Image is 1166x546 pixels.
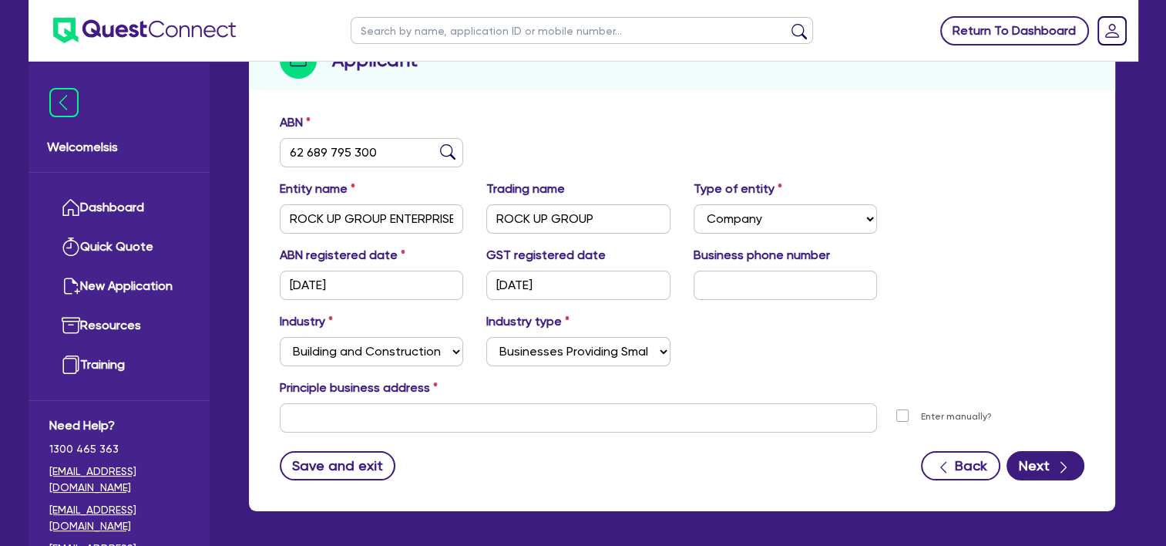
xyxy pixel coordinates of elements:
span: Welcome Isis [47,138,191,157]
a: Dashboard [49,188,189,228]
label: Industry type [486,312,570,331]
img: new-application [62,277,80,295]
img: quick-quote [62,238,80,256]
a: [EMAIL_ADDRESS][DOMAIN_NAME] [49,463,189,496]
img: training [62,356,80,374]
label: GST registered date [486,246,606,265]
label: ABN [280,113,311,132]
img: abn-lookup icon [440,144,455,160]
a: New Application [49,267,189,306]
a: Dropdown toggle [1092,11,1132,51]
img: icon-menu-close [49,88,79,117]
label: Business phone number [694,246,830,265]
label: Type of entity [694,180,782,198]
span: 1300 465 363 [49,441,189,457]
a: Training [49,345,189,385]
img: quest-connect-logo-blue [53,18,236,43]
input: DD / MM / YYYY [280,271,464,300]
a: Resources [49,306,189,345]
img: resources [62,316,80,335]
button: Save and exit [280,451,396,480]
label: Enter manually? [921,410,992,424]
label: ABN registered date [280,246,405,265]
input: DD / MM / YYYY [486,271,670,300]
label: Industry [280,312,333,331]
span: Need Help? [49,416,189,435]
label: Trading name [486,180,565,198]
button: Back [921,451,1000,480]
label: Entity name [280,180,355,198]
label: Principle business address [280,379,438,397]
a: [EMAIL_ADDRESS][DOMAIN_NAME] [49,502,189,534]
a: Return To Dashboard [940,16,1089,45]
button: Next [1006,451,1084,480]
a: Quick Quote [49,228,189,267]
input: Search by name, application ID or mobile number... [351,17,813,44]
